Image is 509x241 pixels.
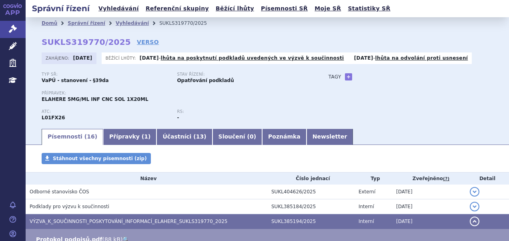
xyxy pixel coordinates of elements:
a: Běžící lhůty [213,3,257,14]
a: Písemnosti SŘ [259,3,310,14]
th: Číslo jednací [267,173,355,185]
td: [DATE] [392,185,466,199]
span: Odborné stanovisko ČOS [30,189,89,195]
a: Vyhledávání [96,3,141,14]
th: Zveřejněno [392,173,466,185]
th: Typ [355,173,392,185]
p: - [140,55,344,61]
a: Newsletter [307,129,353,145]
strong: [DATE] [73,55,92,61]
a: Referenční skupiny [143,3,211,14]
a: Vyhledávání [116,20,149,26]
a: Domů [42,20,57,26]
th: Název [26,173,267,185]
td: SUKL404626/2025 [267,185,355,199]
span: 16 [87,133,94,140]
p: - [354,55,468,61]
a: Písemnosti (16) [42,129,103,145]
span: Běžící lhůty: [106,55,138,61]
a: Účastníci (13) [156,129,212,145]
span: Interní [359,204,374,209]
strong: [DATE] [140,55,159,61]
span: 13 [196,133,204,140]
strong: - [177,115,179,120]
button: detail [470,187,479,197]
a: Statistiky SŘ [345,3,393,14]
span: Interní [359,219,374,224]
a: lhůta na odvolání proti usnesení [375,55,468,61]
span: ELAHERE 5MG/ML INF CNC SOL 1X20ML [42,96,148,102]
span: Podklady pro výzvu k součinnosti [30,204,109,209]
a: VERSO [137,38,159,46]
p: Typ SŘ: [42,72,169,77]
h2: Správní řízení [26,3,96,14]
a: Moje SŘ [312,3,343,14]
span: Stáhnout všechny písemnosti (zip) [53,156,147,161]
td: [DATE] [392,214,466,229]
span: VÝZVA_K_SOUČINNOSTI_POSKYTOVÁNÍ_INFORMACÍ_ELAHERE_SUKLS319770_2025 [30,219,227,224]
a: Správní řízení [68,20,105,26]
a: lhůta na poskytnutí podkladů uvedených ve výzvě k součinnosti [161,55,344,61]
td: [DATE] [392,199,466,214]
span: Zahájeno: [46,55,71,61]
p: Přípravek: [42,91,313,96]
td: SUKL385194/2025 [267,214,355,229]
h3: Tagy [329,72,341,82]
span: 1 [144,133,148,140]
p: Stav řízení: [177,72,304,77]
strong: MIRVETUXIMAB SORAVTANSIN [42,115,65,120]
a: Sloučení (0) [212,129,262,145]
a: Přípravky (1) [103,129,156,145]
button: detail [470,202,479,211]
button: detail [470,217,479,226]
a: + [345,73,352,80]
strong: SUKLS319770/2025 [42,37,131,47]
li: SUKLS319770/2025 [159,17,217,29]
p: RS: [177,109,304,114]
strong: VaPÚ - stanovení - §39da [42,78,109,83]
span: Externí [359,189,375,195]
strong: [DATE] [354,55,373,61]
a: Stáhnout všechny písemnosti (zip) [42,153,151,164]
p: ATC: [42,109,169,114]
span: 0 [250,133,254,140]
strong: Opatřování podkladů [177,78,234,83]
td: SUKL385184/2025 [267,199,355,214]
a: Poznámka [262,129,307,145]
abbr: (?) [443,176,449,182]
th: Detail [466,173,509,185]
